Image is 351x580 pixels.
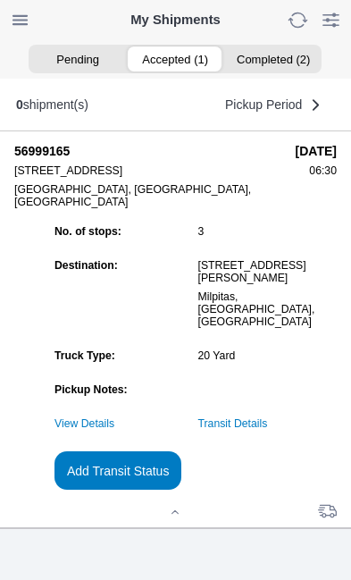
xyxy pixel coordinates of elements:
a: View Details [54,417,114,430]
strong: Destination: [54,259,118,272]
ion-segment-button: Accepted (1) [127,46,224,71]
div: 06:30 [296,164,337,177]
strong: 56999165 [14,144,283,158]
strong: Pickup Notes: [54,383,128,396]
strong: [DATE] [296,144,337,158]
ion-col: 3 [194,221,338,242]
div: Milpitas, [GEOGRAPHIC_DATA], [GEOGRAPHIC_DATA] [198,290,333,328]
ion-button: Add Transit Status [54,451,181,490]
div: [STREET_ADDRESS] [14,164,283,177]
span: Pickup Period [225,98,302,111]
strong: No. of stops: [54,225,121,238]
a: Transit Details [198,417,268,430]
ion-segment-button: Completed (2) [224,46,322,71]
b: 0 [16,97,23,112]
div: [GEOGRAPHIC_DATA], [GEOGRAPHIC_DATA], [GEOGRAPHIC_DATA] [14,183,283,208]
ion-segment-button: Pending [29,46,126,71]
strong: Truck Type: [54,349,115,362]
div: shipment(s) [16,97,88,112]
div: [STREET_ADDRESS][PERSON_NAME] [198,259,333,284]
ion-col: 20 Yard [194,345,338,366]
